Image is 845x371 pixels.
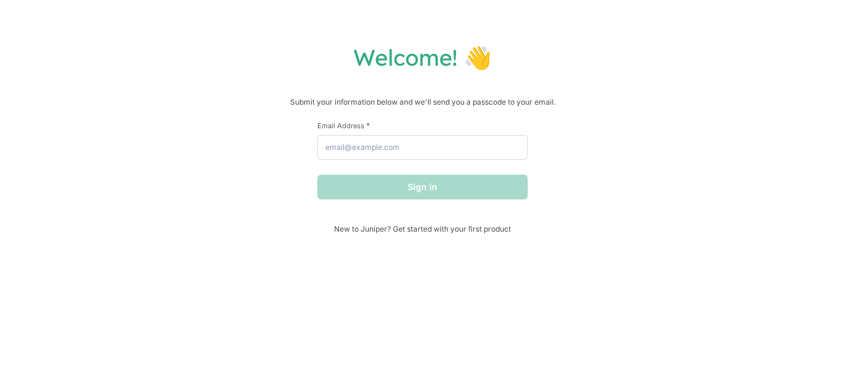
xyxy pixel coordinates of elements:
[366,121,370,130] span: This field is required.
[317,121,528,130] label: Email Address
[317,224,528,234] span: New to Juniper? Get started with your first product
[317,135,528,160] input: email@example.com
[12,43,833,71] h1: Welcome! 👋
[12,96,833,108] p: Submit your information below and we'll send you a passcode to your email.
